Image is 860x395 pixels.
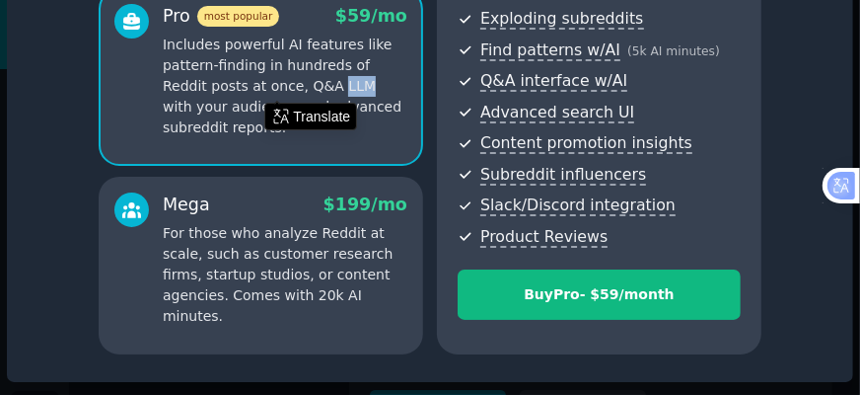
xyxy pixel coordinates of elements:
[459,284,740,305] div: Buy Pro - $ 59 /month
[480,196,676,216] span: Slack/Discord integration
[163,223,407,327] p: For those who analyze Reddit at scale, such as customer research firms, startup studios, or conte...
[163,4,279,29] div: Pro
[323,195,407,214] span: $ 199 /mo
[163,35,407,138] p: Includes powerful AI features like pattern-finding in hundreds of Reddit posts at once, Q&A LLM w...
[197,6,280,27] span: most popular
[480,133,692,154] span: Content promotion insights
[480,227,608,248] span: Product Reviews
[335,6,407,26] span: $ 59 /mo
[458,270,741,320] button: BuyPro- $59/month
[480,40,620,61] span: Find patterns w/AI
[480,103,634,123] span: Advanced search UI
[627,44,720,58] span: ( 5k AI minutes )
[480,9,643,30] span: Exploding subreddits
[480,71,627,92] span: Q&A interface w/AI
[163,193,210,217] div: Mega
[480,165,646,186] span: Subreddit influencers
